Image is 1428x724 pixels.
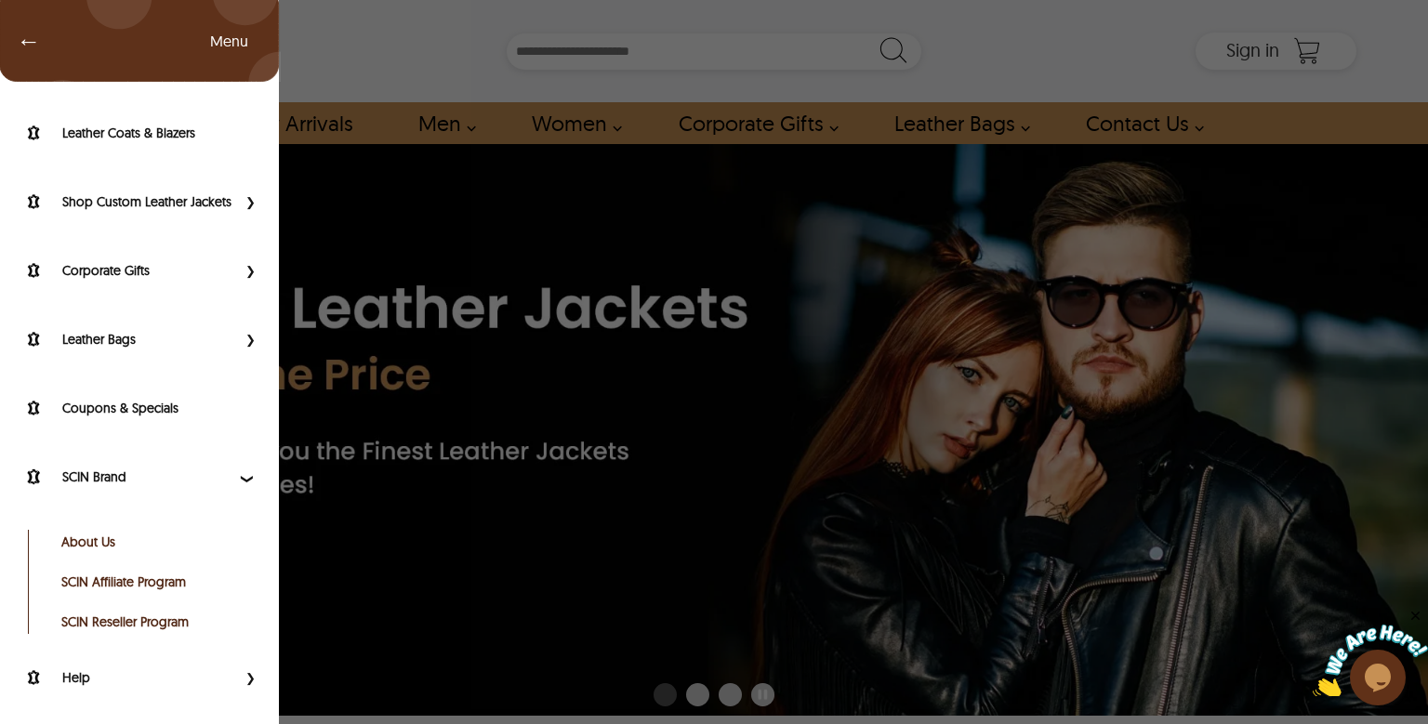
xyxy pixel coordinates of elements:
a: About Us [61,533,248,551]
label: Corporate Gifts [62,261,236,280]
label: Shop Custom Leather Jackets [62,192,236,211]
a: Shop Custom Leather Jackets [19,191,236,213]
span: Left Menu Items [210,32,267,50]
iframe: chat widget [1313,608,1428,696]
a: Shop Corporate Gifts [19,259,236,282]
label: Leather Bags [62,330,236,349]
a: Shop Leather Bags [19,328,236,350]
label: Coupons & Specials [62,399,260,417]
label: Help [62,668,236,687]
a: Shop Leather Coats & Blazers [19,122,260,144]
a: SCIN Reseller Program [61,612,248,631]
a: Help [19,666,236,689]
label: Leather Coats & Blazers [62,124,260,142]
a: SCIN Brand [19,466,236,488]
a: SCIN Affiliate Program [61,573,248,591]
label: SCIN Brand [62,467,236,486]
a: Coupons & Specials [19,397,260,419]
